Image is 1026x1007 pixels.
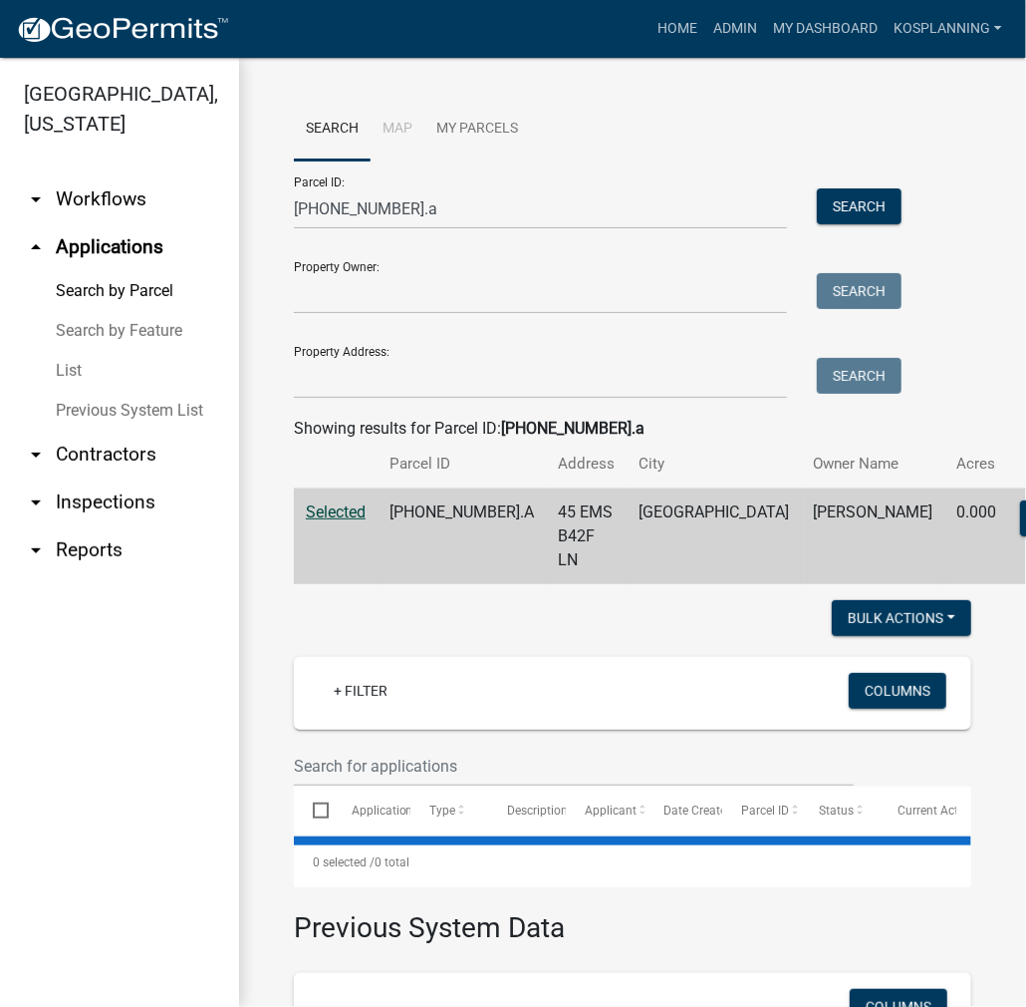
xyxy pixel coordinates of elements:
td: [GEOGRAPHIC_DATA] [627,489,801,585]
datatable-header-cell: Type [410,787,488,835]
a: Admin [705,10,765,48]
th: Acres [944,441,1008,488]
datatable-header-cell: Application Number [332,787,409,835]
td: [PERSON_NAME] [801,489,944,585]
input: Search for applications [294,746,854,787]
span: Current Activity [898,804,980,818]
td: 0.000 [944,489,1008,585]
span: 0 selected / [313,855,375,869]
a: + Filter [318,673,403,709]
button: Bulk Actions [832,600,971,636]
button: Columns [849,673,946,709]
button: Search [817,188,901,224]
span: Type [429,804,455,818]
span: Date Created [663,804,733,818]
i: arrow_drop_down [24,491,48,514]
button: Search [817,273,901,309]
a: My Parcels [424,98,530,162]
span: Parcel ID [741,804,789,818]
button: Search [817,358,901,394]
a: kosplanning [886,10,1010,48]
td: 45 EMS B42F LN [546,489,627,585]
i: arrow_drop_up [24,235,48,259]
th: Parcel ID [378,441,546,488]
div: 0 total [294,838,971,887]
span: Application Number [352,804,460,818]
datatable-header-cell: Select [294,787,332,835]
a: Home [649,10,705,48]
span: Status [820,804,855,818]
i: arrow_drop_down [24,187,48,211]
div: Showing results for Parcel ID: [294,417,971,441]
strong: [PHONE_NUMBER].a [501,419,644,438]
span: Applicant [586,804,638,818]
a: My Dashboard [765,10,886,48]
a: Selected [306,503,366,521]
datatable-header-cell: Description [488,787,566,835]
th: Address [546,441,627,488]
th: City [627,441,801,488]
datatable-header-cell: Parcel ID [722,787,800,835]
span: Description [507,804,568,818]
datatable-header-cell: Status [800,787,878,835]
i: arrow_drop_down [24,538,48,562]
h3: Previous System Data [294,887,971,949]
td: [PHONE_NUMBER].A [378,489,546,585]
datatable-header-cell: Date Created [644,787,722,835]
i: arrow_drop_down [24,443,48,467]
datatable-header-cell: Current Activity [879,787,956,835]
datatable-header-cell: Applicant [566,787,643,835]
a: Search [294,98,371,162]
th: Owner Name [801,441,944,488]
